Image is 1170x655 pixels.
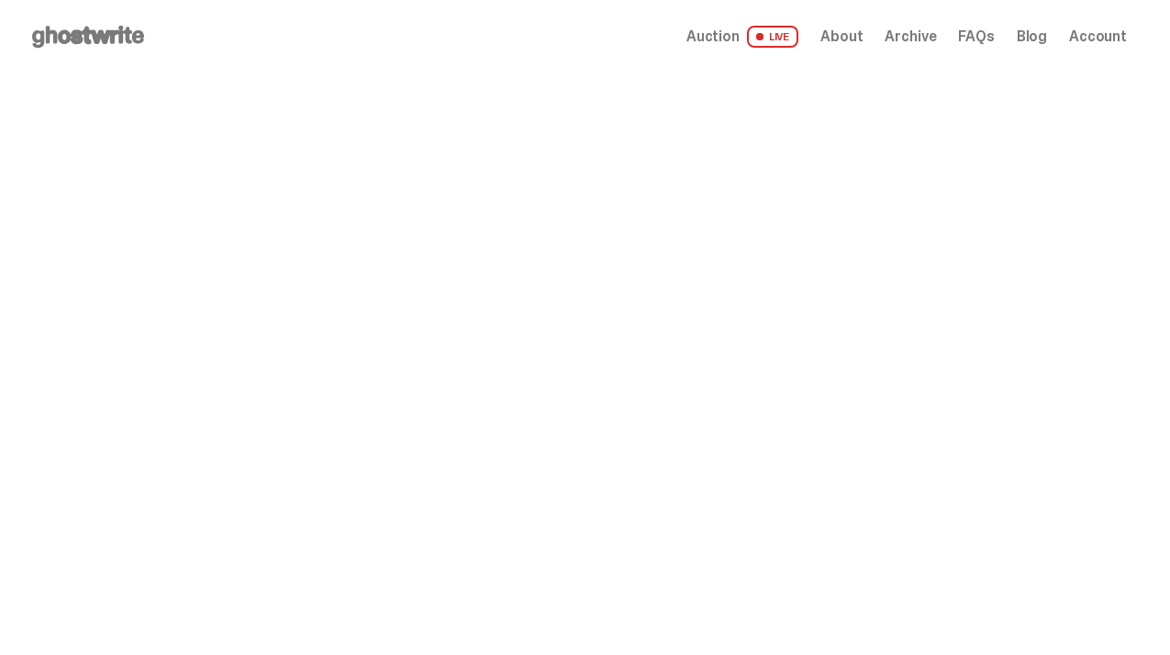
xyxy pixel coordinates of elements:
[958,29,994,44] a: FAQs
[686,29,740,44] span: Auction
[820,29,863,44] a: About
[1017,29,1047,44] a: Blog
[747,26,799,48] span: LIVE
[1069,29,1127,44] a: Account
[686,26,798,48] a: Auction LIVE
[885,29,936,44] a: Archive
